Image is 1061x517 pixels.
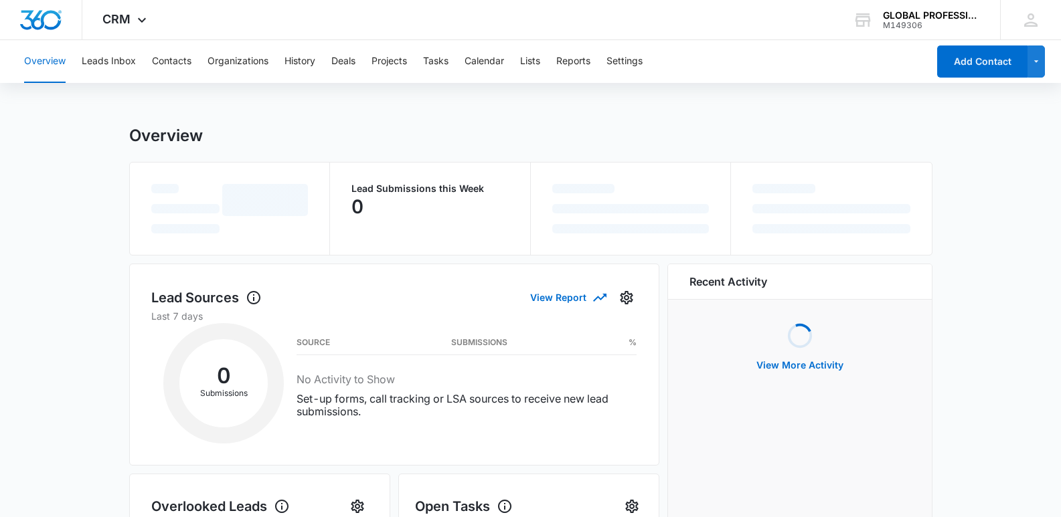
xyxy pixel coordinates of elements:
[82,40,136,83] button: Leads Inbox
[616,287,637,308] button: Settings
[520,40,540,83] button: Lists
[208,40,268,83] button: Organizations
[179,387,268,399] p: Submissions
[24,40,66,83] button: Overview
[129,126,203,146] h1: Overview
[102,12,131,26] span: CRM
[151,496,290,516] h1: Overlooked Leads
[606,40,643,83] button: Settings
[556,40,590,83] button: Reports
[151,309,637,323] p: Last 7 days
[372,40,407,83] button: Projects
[629,339,637,346] h3: %
[415,496,513,516] h1: Open Tasks
[297,393,637,418] p: Set-up forms, call tracking or LSA sources to receive new lead submissions.
[530,286,605,309] button: View Report
[351,196,363,217] p: 0
[151,288,262,308] h1: Lead Sources
[689,274,767,290] h6: Recent Activity
[351,184,509,193] p: Lead Submissions this Week
[331,40,355,83] button: Deals
[883,10,981,21] div: account name
[423,40,448,83] button: Tasks
[284,40,315,83] button: History
[937,45,1028,78] button: Add Contact
[451,339,507,346] h3: Submissions
[465,40,504,83] button: Calendar
[152,40,191,83] button: Contacts
[179,367,268,385] h2: 0
[883,21,981,30] div: account id
[621,496,643,517] button: Settings
[743,349,857,381] button: View More Activity
[347,496,368,517] button: Settings
[297,339,330,346] h3: Source
[297,371,637,387] h3: No Activity to Show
